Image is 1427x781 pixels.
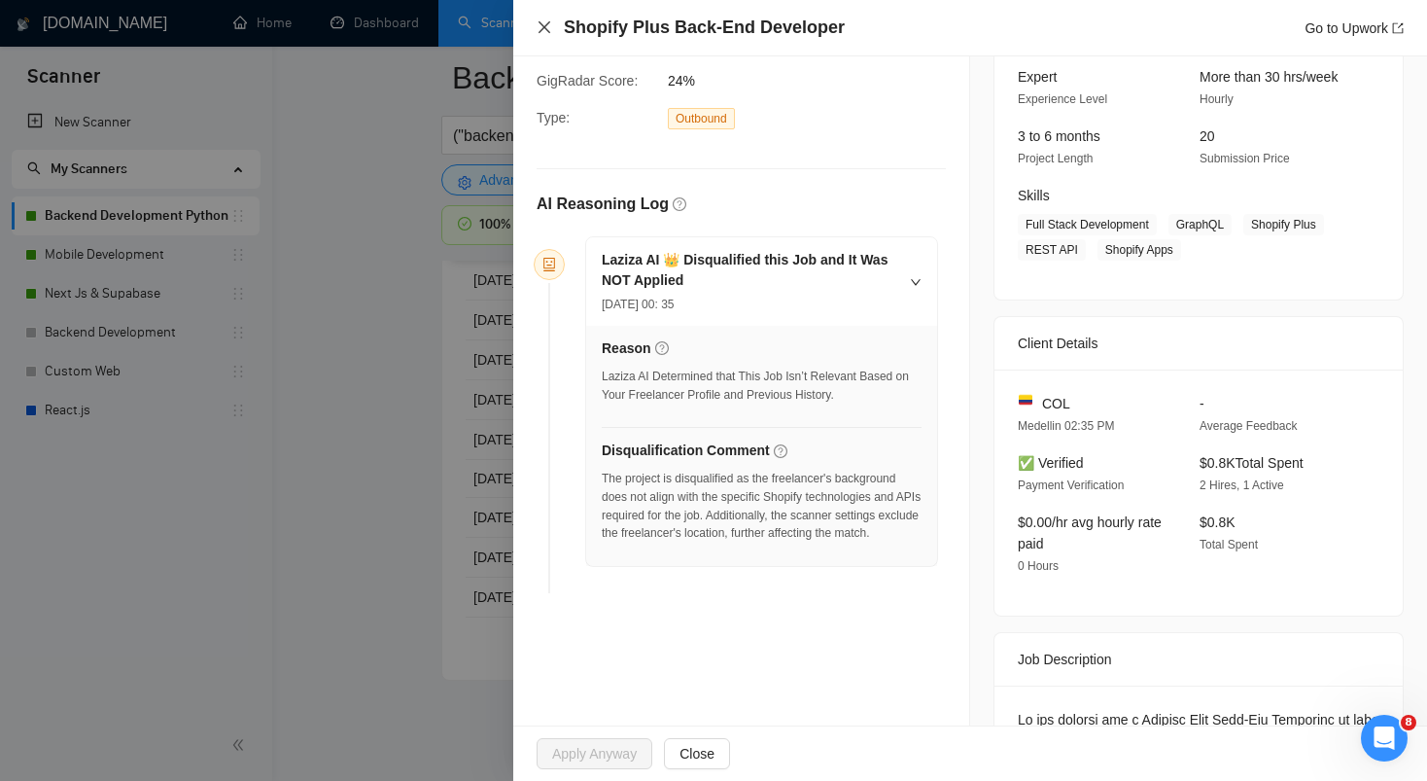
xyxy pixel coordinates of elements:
[668,70,959,91] span: 24%
[1018,559,1059,573] span: 0 Hours
[1018,419,1114,433] span: Medellin 02:35 PM
[537,73,638,89] span: GigRadar Score:
[602,298,674,311] span: [DATE] 00: 35
[1200,515,1236,530] span: $0.8K
[1200,419,1298,433] span: Average Feedback
[564,16,845,40] h4: Shopify Plus Back-End Developer
[1200,128,1215,144] span: 20
[1200,479,1284,492] span: 2 Hires, 1 Active
[1168,214,1232,235] span: GraphQL
[1097,239,1181,261] span: Shopify Apps
[602,368,922,405] div: Laziza AI Determined that This Job Isn’t Relevant Based on Your Freelancer Profile and Previous H...
[1401,715,1416,730] span: 8
[537,110,570,125] span: Type:
[1018,152,1093,165] span: Project Length
[1200,69,1338,85] span: More than 30 hrs/week
[1200,92,1234,106] span: Hourly
[673,197,686,211] span: question-circle
[679,743,714,764] span: Close
[774,444,787,458] span: question-circle
[1200,538,1258,551] span: Total Spent
[1018,188,1050,203] span: Skills
[602,441,770,461] h5: Disqualification Comment
[1018,455,1084,471] span: ✅ Verified
[1018,239,1086,261] span: REST API
[1200,152,1290,165] span: Submission Price
[1392,22,1404,34] span: export
[1018,479,1124,492] span: Payment Verification
[602,250,898,291] h5: Laziza AI 👑 Disqualified this Job and It Was NOT Applied
[602,470,922,543] div: The project is disqualified as the freelancer's background does not align with the specific Shopi...
[1305,20,1404,36] a: Go to Upworkexport
[1018,317,1379,370] div: Client Details
[602,338,651,359] h5: Reason
[1200,396,1204,411] span: -
[1042,393,1070,414] span: COL
[1019,393,1032,407] img: 🇨🇴
[1018,214,1157,235] span: Full Stack Development
[1018,69,1057,85] span: Expert
[542,258,556,271] span: robot
[910,276,922,288] span: right
[537,193,669,216] h5: AI Reasoning Log
[537,19,552,36] button: Close
[1018,128,1100,144] span: 3 to 6 months
[655,341,669,355] span: question-circle
[1018,633,1379,686] div: Job Description
[668,108,735,129] span: Outbound
[664,738,730,769] button: Close
[537,19,552,35] span: close
[1018,92,1107,106] span: Experience Level
[1200,455,1304,471] span: $0.8K Total Spent
[1018,515,1162,551] span: $0.00/hr avg hourly rate paid
[1361,715,1408,762] iframe: Intercom live chat
[1243,214,1324,235] span: Shopify Plus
